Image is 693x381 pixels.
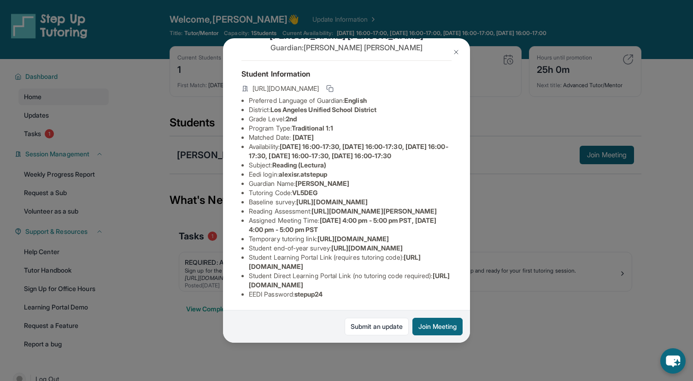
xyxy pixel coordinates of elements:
[249,142,452,161] li: Availability:
[249,290,452,299] li: EEDI Password :
[249,197,452,207] li: Baseline survey :
[412,318,463,335] button: Join Meeting
[295,179,349,187] span: [PERSON_NAME]
[249,253,452,271] li: Student Learning Portal Link (requires tutoring code) :
[249,161,452,170] li: Subject :
[292,189,317,196] span: VL5DEG
[293,133,314,141] span: [DATE]
[324,83,335,94] button: Copy link
[311,207,437,215] span: [URL][DOMAIN_NAME][PERSON_NAME]
[345,318,409,335] a: Submit an update
[249,216,452,234] li: Assigned Meeting Time :
[344,96,367,104] span: English
[249,179,452,188] li: Guardian Name :
[249,216,436,233] span: [DATE] 4:00 pm - 5:00 pm PST, [DATE] 4:00 pm - 5:00 pm PST
[452,48,460,56] img: Close Icon
[249,207,452,216] li: Reading Assessment :
[249,244,452,253] li: Student end-of-year survey :
[286,115,297,123] span: 2nd
[317,235,389,243] span: [URL][DOMAIN_NAME]
[331,244,403,252] span: [URL][DOMAIN_NAME]
[249,105,452,114] li: District:
[272,161,326,169] span: Reading (Lectura)
[292,124,333,132] span: Traditional 1:1
[241,42,452,53] p: Guardian: [PERSON_NAME] [PERSON_NAME]
[249,124,452,133] li: Program Type:
[249,96,452,105] li: Preferred Language of Guardian:
[253,84,319,93] span: [URL][DOMAIN_NAME]
[279,170,327,178] span: alexisr.atstepup
[249,114,452,124] li: Grade Level:
[249,188,452,197] li: Tutoring Code :
[660,348,686,374] button: chat-button
[296,198,368,206] span: [URL][DOMAIN_NAME]
[249,143,448,160] span: [DATE] 16:00-17:30, [DATE] 16:00-17:30, [DATE] 16:00-17:30, [DATE] 16:00-17:30, [DATE] 16:00-17:30
[294,290,323,298] span: stepup24
[249,234,452,244] li: Temporary tutoring link :
[241,68,452,79] h4: Student Information
[249,133,452,142] li: Matched Date:
[270,106,376,113] span: Los Angeles Unified School District
[249,170,452,179] li: Eedi login :
[249,271,452,290] li: Student Direct Learning Portal Link (no tutoring code required) :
